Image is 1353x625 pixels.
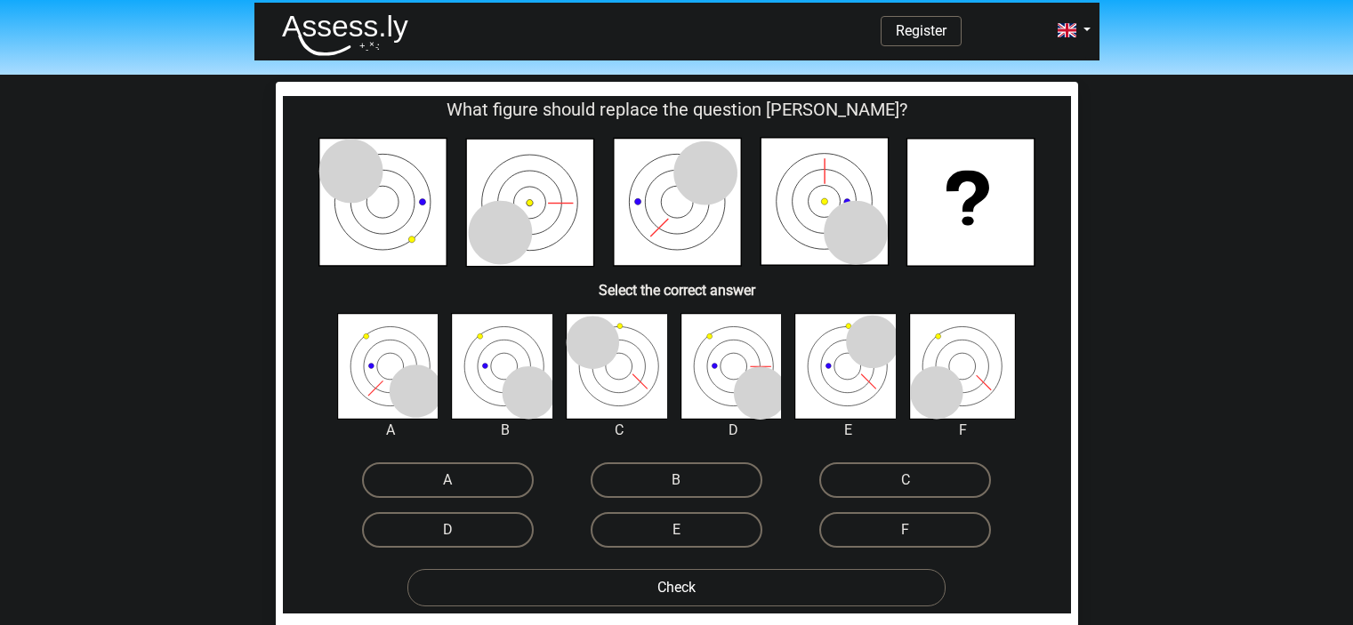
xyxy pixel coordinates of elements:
p: What figure should replace the question [PERSON_NAME]? [304,96,1050,123]
h6: Select the correct answer [304,268,1050,299]
div: C [552,420,687,441]
label: D [362,512,534,548]
img: Assessly [282,14,408,56]
a: Register [896,22,946,39]
div: F [896,420,1030,441]
div: A [324,420,458,441]
label: F [819,512,991,548]
label: B [591,462,762,498]
div: B [438,420,572,441]
button: Check [407,569,946,606]
div: D [667,420,801,441]
label: E [591,512,762,548]
div: E [781,420,915,441]
label: A [362,462,534,498]
label: C [819,462,991,498]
